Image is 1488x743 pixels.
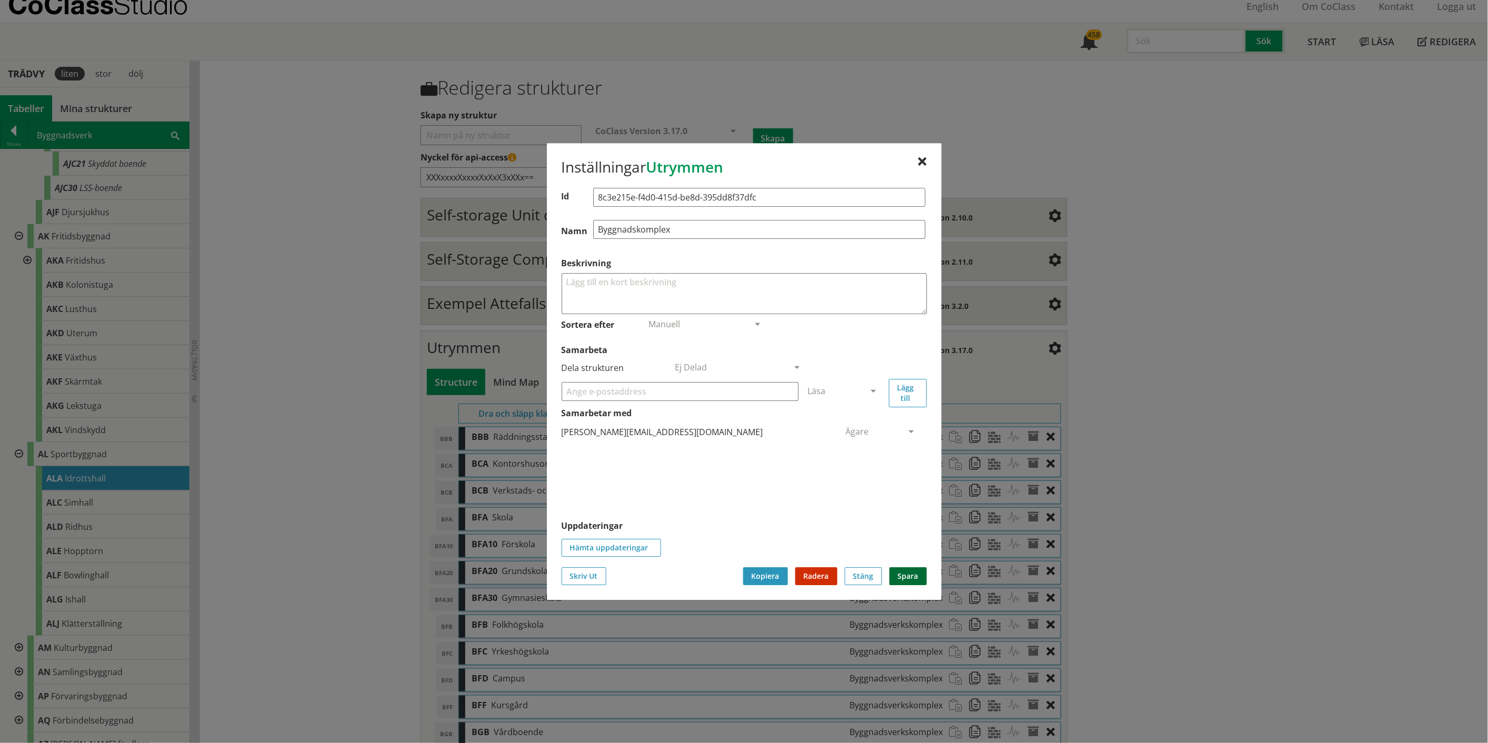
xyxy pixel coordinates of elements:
[845,567,882,585] button: Stäng
[562,319,615,330] label: Växla mellan manuell och automatisk sortering
[562,190,927,202] label: Id
[562,362,624,374] label: Dela strukturen
[795,567,837,585] button: Radera
[562,382,798,401] input: Ange e-postaddress
[889,379,927,407] button: Lägg till
[846,426,869,437] span: Ägare
[562,225,927,237] label: Namn
[562,360,667,376] div: Dela din struktur med specifika användare eller med alla användare
[649,318,681,330] span: Manuell
[743,567,788,585] button: Kopiera
[918,158,927,166] div: Stäng utan att spara
[562,344,927,356] label: Samarbeta
[562,407,927,419] label: Samarbetar med
[646,157,724,177] span: Utrymmen
[562,423,836,441] div: [PERSON_NAME][EMAIL_ADDRESS][DOMAIN_NAME]
[562,158,927,180] div: Inställningar
[562,567,606,585] button: Skriv Ut
[890,567,927,585] button: Spara
[562,539,661,557] button: Hämta uppdateringar
[675,362,707,373] span: Ej Delad
[562,257,927,269] label: Beskrivning
[808,385,826,397] span: Läsa
[562,520,927,531] label: Uppdateringar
